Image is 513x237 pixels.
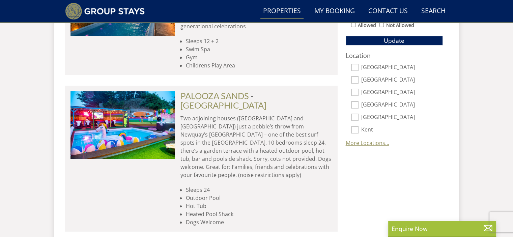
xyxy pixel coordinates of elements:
[346,36,443,45] button: Update
[361,64,443,71] label: [GEOGRAPHIC_DATA]
[186,37,332,45] li: Sleeps 12 + 2
[180,91,249,101] a: PALOOZA SANDS
[384,36,404,45] span: Update
[361,101,443,109] label: [GEOGRAPHIC_DATA]
[70,91,175,158] img: Palooza-sands-cornwall-group-accommodation-by-the-sea-sleeps-24.original.JPG
[346,52,443,59] h3: Location
[392,224,493,233] p: Enquire Now
[358,22,376,29] label: Allowed
[186,202,332,210] li: Hot Tub
[186,194,332,202] li: Outdoor Pool
[186,210,332,218] li: Heated Pool Shack
[180,100,266,110] a: [GEOGRAPHIC_DATA]
[186,61,332,69] li: Childrens Play Area
[186,218,332,226] li: Dogs Welcome
[260,4,304,19] a: Properties
[361,114,443,121] label: [GEOGRAPHIC_DATA]
[312,4,358,19] a: My Booking
[361,126,443,134] label: Kent
[180,114,332,179] p: Two adjoining houses ([GEOGRAPHIC_DATA] and [GEOGRAPHIC_DATA]) just a pebble’s throw from Newquay...
[361,89,443,96] label: [GEOGRAPHIC_DATA]
[419,4,448,19] a: Search
[186,186,332,194] li: Sleeps 24
[186,53,332,61] li: Gym
[386,22,414,29] label: Not Allowed
[65,3,145,20] img: Group Stays
[366,4,410,19] a: Contact Us
[361,77,443,84] label: [GEOGRAPHIC_DATA]
[186,45,332,53] li: Swim Spa
[180,91,266,110] span: -
[346,139,389,147] a: More Locations...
